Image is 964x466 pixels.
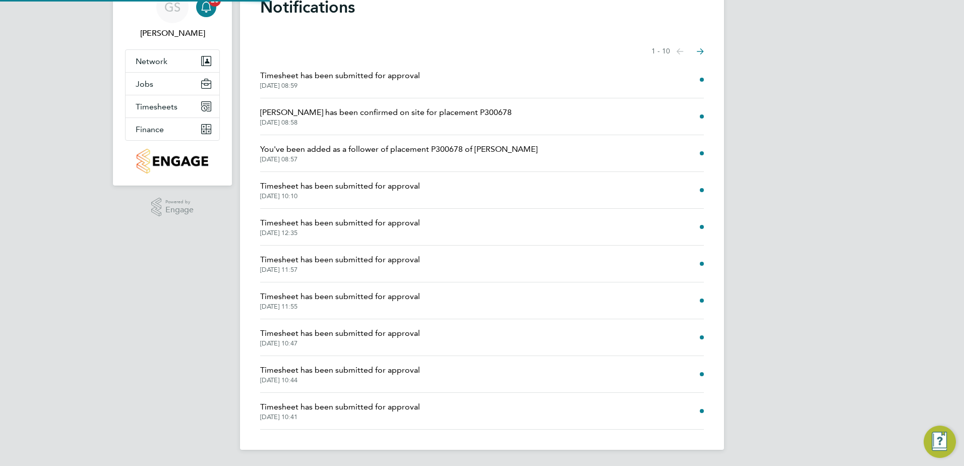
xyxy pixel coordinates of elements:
span: [DATE] 10:10 [260,192,420,200]
span: [DATE] 10:44 [260,376,420,384]
span: [DATE] 08:59 [260,82,420,90]
a: You've been added as a follower of placement P300678 of [PERSON_NAME][DATE] 08:57 [260,143,537,163]
span: Timesheets [136,102,177,111]
button: Finance [126,118,219,140]
button: Timesheets [126,95,219,118]
img: countryside-properties-logo-retina.png [137,149,208,173]
a: Go to home page [125,149,220,173]
button: Engage Resource Center [924,426,956,458]
span: [DATE] 10:41 [260,413,420,421]
a: [PERSON_NAME] has been confirmed on site for placement P300678[DATE] 08:58 [260,106,512,127]
span: Timesheet has been submitted for approval [260,364,420,376]
span: [PERSON_NAME] has been confirmed on site for placement P300678 [260,106,512,119]
span: Jobs [136,79,153,89]
a: Timesheet has been submitted for approval[DATE] 11:57 [260,254,420,274]
span: Timesheet has been submitted for approval [260,217,420,229]
span: Network [136,56,167,66]
a: Timesheet has been submitted for approval[DATE] 12:35 [260,217,420,237]
span: Timesheet has been submitted for approval [260,290,420,303]
span: 1 - 10 [651,46,670,56]
a: Timesheet has been submitted for approval[DATE] 10:41 [260,401,420,421]
span: Timesheet has been submitted for approval [260,327,420,339]
span: Finance [136,125,164,134]
button: Network [126,50,219,72]
span: Timesheet has been submitted for approval [260,254,420,266]
span: Timesheet has been submitted for approval [260,180,420,192]
a: Powered byEngage [151,198,194,217]
span: [DATE] 08:57 [260,155,537,163]
a: Timesheet has been submitted for approval[DATE] 10:47 [260,327,420,347]
span: [DATE] 12:35 [260,229,420,237]
span: Powered by [165,198,194,206]
span: Gurraj Singh [125,27,220,39]
a: Timesheet has been submitted for approval[DATE] 08:59 [260,70,420,90]
span: [DATE] 08:58 [260,119,512,127]
span: Timesheet has been submitted for approval [260,401,420,413]
a: Timesheet has been submitted for approval[DATE] 10:44 [260,364,420,384]
a: Timesheet has been submitted for approval[DATE] 11:55 [260,290,420,311]
button: Jobs [126,73,219,95]
span: Engage [165,206,194,214]
span: [DATE] 10:47 [260,339,420,347]
a: Timesheet has been submitted for approval[DATE] 10:10 [260,180,420,200]
span: GS [164,1,180,14]
span: [DATE] 11:57 [260,266,420,274]
span: [DATE] 11:55 [260,303,420,311]
span: Timesheet has been submitted for approval [260,70,420,82]
nav: Select page of notifications list [651,41,704,62]
span: You've been added as a follower of placement P300678 of [PERSON_NAME] [260,143,537,155]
